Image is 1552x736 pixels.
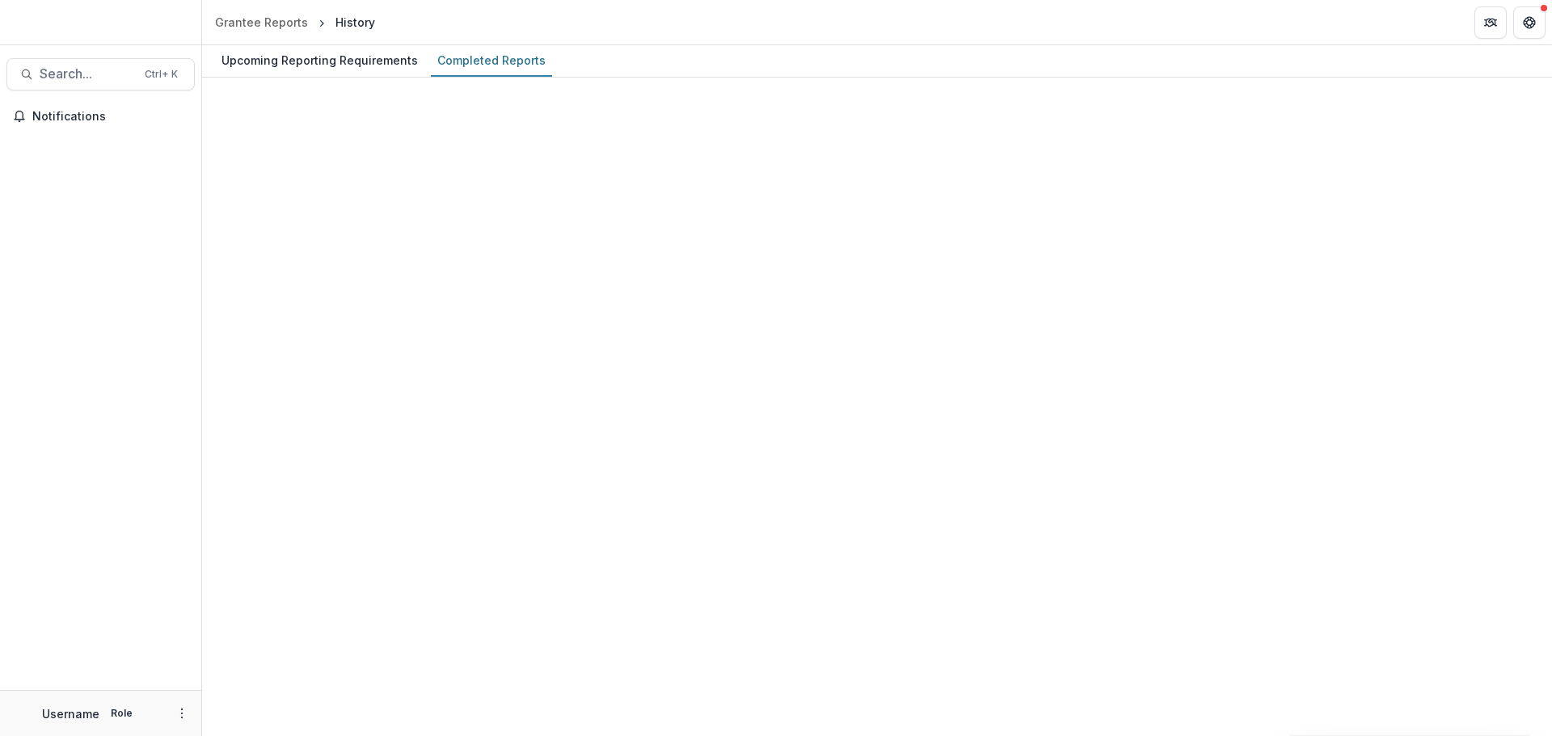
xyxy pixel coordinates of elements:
[6,103,195,129] button: Notifications
[209,11,314,34] a: Grantee Reports
[32,110,188,124] span: Notifications
[1474,6,1507,39] button: Partners
[6,58,195,90] button: Search...
[431,48,552,72] div: Completed Reports
[431,45,552,77] a: Completed Reports
[209,11,382,34] nav: breadcrumb
[172,704,192,723] button: More
[40,66,135,82] span: Search...
[106,706,137,721] p: Role
[1513,6,1546,39] button: Get Help
[335,14,375,31] div: History
[141,65,181,83] div: Ctrl + K
[215,14,308,31] div: Grantee Reports
[42,705,99,722] p: Username
[215,45,424,77] a: Upcoming Reporting Requirements
[215,48,424,72] div: Upcoming Reporting Requirements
